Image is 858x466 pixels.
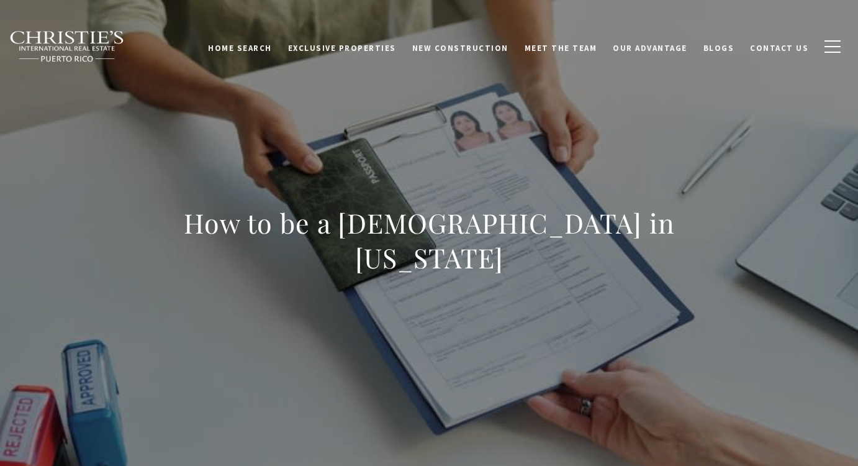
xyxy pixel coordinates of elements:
[200,34,280,58] a: Home Search
[280,34,404,58] a: Exclusive Properties
[404,34,517,58] a: New Construction
[288,40,396,51] span: Exclusive Properties
[613,40,687,51] span: Our Advantage
[155,206,703,275] h1: How to be a [DEMOGRAPHIC_DATA] in [US_STATE]
[703,40,734,51] span: Blogs
[517,34,605,58] a: Meet the Team
[412,40,508,51] span: New Construction
[750,40,808,51] span: Contact Us
[605,34,695,58] a: Our Advantage
[695,34,743,58] a: Blogs
[9,30,125,63] img: Christie's International Real Estate black text logo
